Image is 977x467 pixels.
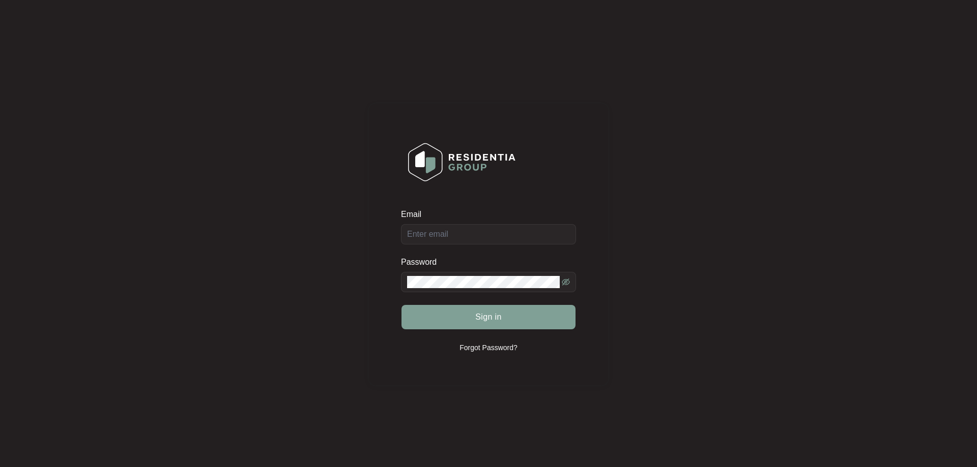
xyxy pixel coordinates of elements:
[401,305,576,329] button: Sign in
[475,311,502,323] span: Sign in
[401,224,576,244] input: Email
[562,278,570,286] span: eye-invisible
[459,343,518,353] p: Forgot Password?
[401,136,522,188] img: Login Logo
[401,209,428,220] label: Email
[407,276,560,288] input: Password
[401,257,444,267] label: Password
